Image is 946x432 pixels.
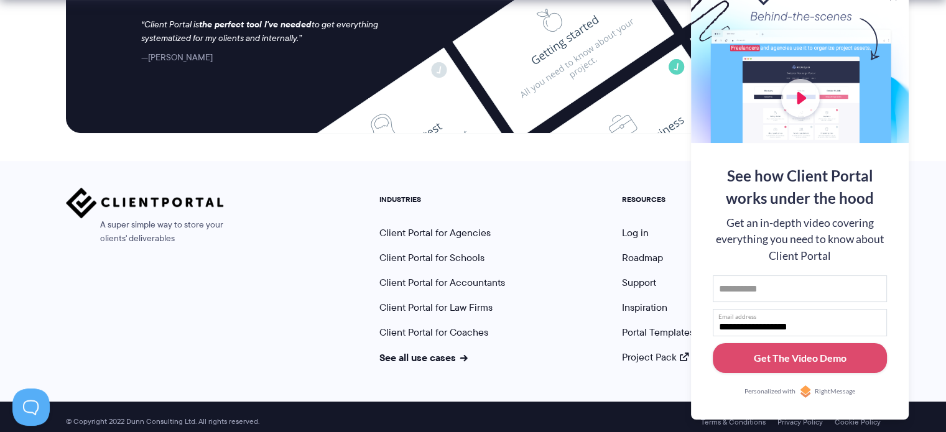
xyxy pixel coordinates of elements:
a: Roadmap [622,250,663,265]
span: A super simple way to store your clients' deliverables [66,218,224,246]
a: Client Portal for Agencies [379,226,491,240]
a: See all use cases [379,350,468,365]
a: Personalized withRightMessage [713,385,887,398]
a: Log in [622,226,649,240]
a: Inspiration [622,300,667,315]
button: Get The Video Demo [713,343,887,374]
iframe: Toggle Customer Support [12,388,50,426]
img: Personalized with RightMessage [799,385,812,398]
a: Client Portal for Law Firms [379,300,493,315]
a: Client Portal for Schools [379,250,485,265]
h5: RESOURCES [622,195,694,204]
a: Support [622,275,656,290]
input: Email address [713,309,887,336]
h5: INDUSTRIES [379,195,505,204]
div: Get The Video Demo [754,351,846,365]
a: Portal Templates [622,325,694,339]
span: Personalized with [744,387,795,397]
cite: [PERSON_NAME] [141,51,213,63]
span: RightMessage [815,387,855,397]
strong: the perfect tool I've needed [199,17,312,31]
span: © Copyright 2022 Dunn Consulting Ltd. All rights reserved. [60,417,266,426]
a: Cookie Policy [835,418,881,426]
a: Privacy Policy [777,418,823,426]
div: Get an in-depth video covering everything you need to know about Client Portal [713,215,887,264]
p: Client Portal is to get everything systematized for my clients and internally. [141,18,395,45]
a: Terms & Conditions [701,418,766,426]
a: Project Pack [622,350,689,364]
a: Client Portal for Accountants [379,275,505,290]
div: See how Client Portal works under the hood [713,165,887,209]
a: Client Portal for Coaches [379,325,488,339]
